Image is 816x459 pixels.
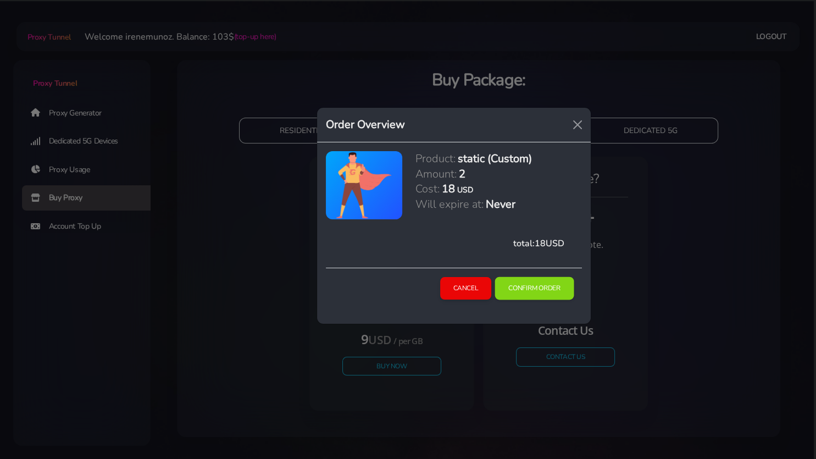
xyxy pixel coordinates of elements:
h5: 2 [459,167,465,181]
button: Confirm Order [495,277,574,300]
h5: Product: [415,151,456,166]
h5: static (Custom) [458,151,532,166]
button: Close [569,116,586,134]
h5: Order Overview [326,117,405,133]
span: 18 [535,237,546,250]
img: antenna.png [335,151,392,219]
button: Cancel [440,277,492,300]
h5: Amount: [415,167,457,181]
h5: Never [486,197,515,212]
h5: Cost: [415,181,440,196]
span: total: USD [513,237,564,250]
iframe: Webchat Widget [763,406,802,445]
h5: 18 [442,181,455,196]
h6: USD [457,185,473,195]
h5: Will expire at: [415,197,484,212]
